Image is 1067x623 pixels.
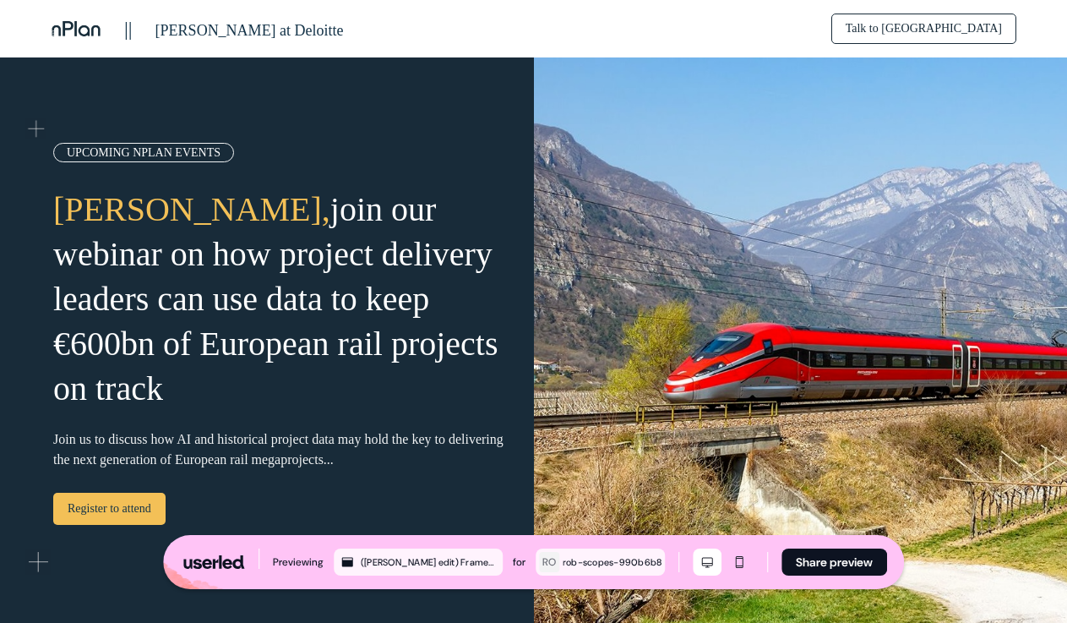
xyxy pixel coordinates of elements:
button: Mobile mode [725,549,754,576]
button: Desktop mode [693,549,721,576]
span: join our webinar on how project delivery leaders can use data to keep €600bn of European rail pro... [53,190,498,407]
div: RO [542,554,557,571]
span: || [124,18,133,40]
span: Join us to discuss how AI and historical project data may hold the key to delivering the next gen... [53,432,504,467]
div: ([PERSON_NAME] edit) Framework: Blocks [361,555,499,570]
div: rob-scopes-990b6b8 [563,555,662,570]
div: Previewing [273,554,324,571]
a: Register to attend [53,493,166,525]
span: [PERSON_NAME] at Deloitte [155,22,344,39]
a: Talk to [GEOGRAPHIC_DATA] [831,14,1016,44]
span: [PERSON_NAME], [53,190,330,228]
span: UPCOMING NPLAN EVENTS [67,146,220,159]
div: for [513,554,525,571]
button: Share preview [781,549,887,576]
